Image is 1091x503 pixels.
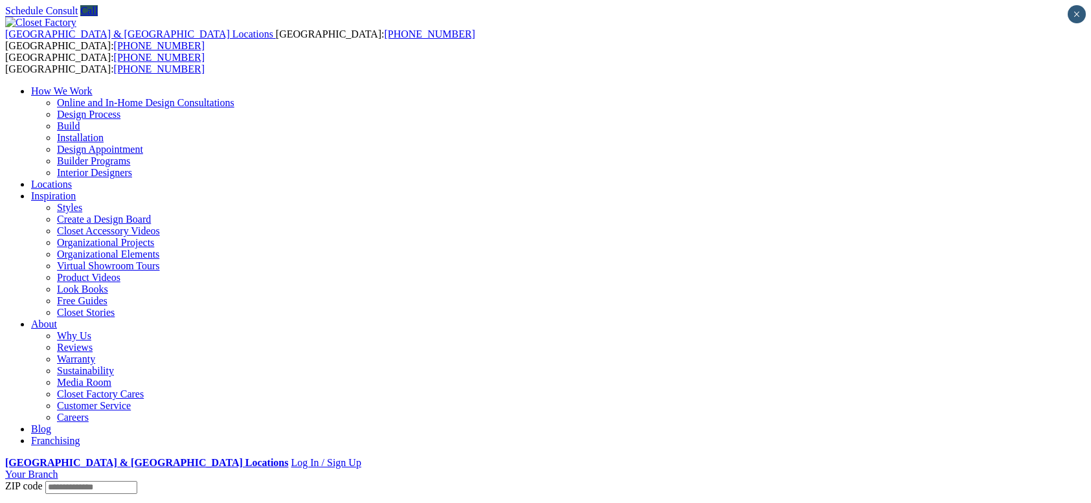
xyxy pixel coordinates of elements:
[5,480,43,491] span: ZIP code
[57,284,108,295] a: Look Books
[57,167,132,178] a: Interior Designers
[1068,5,1086,23] button: Close
[57,260,160,271] a: Virtual Showroom Tours
[5,28,276,39] a: [GEOGRAPHIC_DATA] & [GEOGRAPHIC_DATA] Locations
[57,330,91,341] a: Why Us
[57,202,82,213] a: Styles
[114,63,205,74] a: [PHONE_NUMBER]
[57,132,104,143] a: Installation
[5,52,205,74] span: [GEOGRAPHIC_DATA]: [GEOGRAPHIC_DATA]:
[31,190,76,201] a: Inspiration
[57,214,151,225] a: Create a Design Board
[31,179,72,190] a: Locations
[114,40,205,51] a: [PHONE_NUMBER]
[57,295,107,306] a: Free Guides
[57,272,120,283] a: Product Videos
[57,307,115,318] a: Closet Stories
[5,457,288,468] a: [GEOGRAPHIC_DATA] & [GEOGRAPHIC_DATA] Locations
[5,28,475,51] span: [GEOGRAPHIC_DATA]: [GEOGRAPHIC_DATA]:
[31,85,93,96] a: How We Work
[57,400,131,411] a: Customer Service
[57,377,111,388] a: Media Room
[80,5,98,16] a: Call
[57,249,159,260] a: Organizational Elements
[57,342,93,353] a: Reviews
[57,237,154,248] a: Organizational Projects
[57,365,114,376] a: Sustainability
[291,457,361,468] a: Log In / Sign Up
[57,109,120,120] a: Design Process
[31,423,51,434] a: Blog
[5,5,78,16] a: Schedule Consult
[31,435,80,446] a: Franchising
[384,28,475,39] a: [PHONE_NUMBER]
[5,17,76,28] img: Closet Factory
[31,319,57,330] a: About
[5,28,273,39] span: [GEOGRAPHIC_DATA] & [GEOGRAPHIC_DATA] Locations
[57,225,160,236] a: Closet Accessory Videos
[57,155,130,166] a: Builder Programs
[57,120,80,131] a: Build
[114,52,205,63] a: [PHONE_NUMBER]
[57,353,95,364] a: Warranty
[57,388,144,399] a: Closet Factory Cares
[57,144,143,155] a: Design Appointment
[45,481,137,494] input: Enter your Zip code
[57,412,89,423] a: Careers
[57,97,234,108] a: Online and In-Home Design Consultations
[5,469,58,480] a: Your Branch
